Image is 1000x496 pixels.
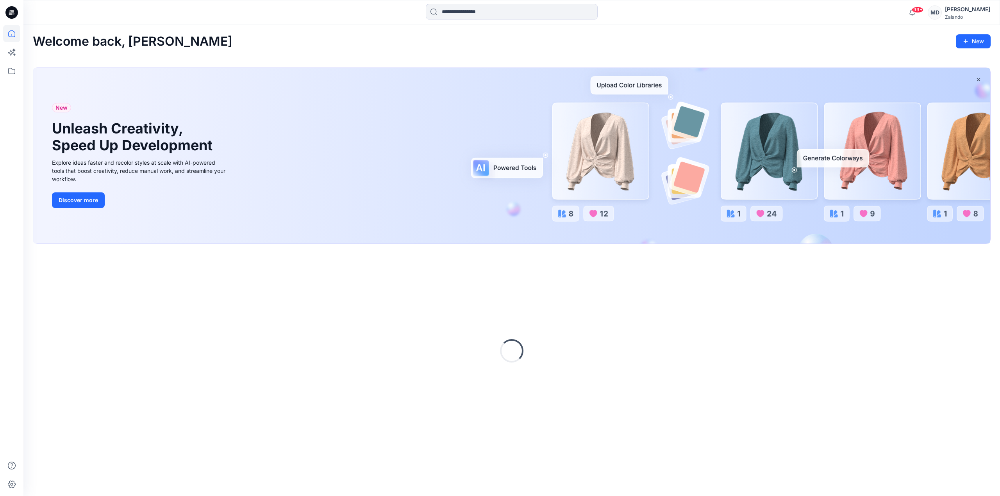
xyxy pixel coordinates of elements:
h1: Unleash Creativity, Speed Up Development [52,120,216,154]
h2: Welcome back, [PERSON_NAME] [33,34,232,49]
div: Zalando [945,14,990,20]
span: New [55,103,68,112]
button: Discover more [52,192,105,208]
a: Discover more [52,192,228,208]
div: Explore ideas faster and recolor styles at scale with AI-powered tools that boost creativity, red... [52,158,228,183]
span: 99+ [912,7,923,13]
div: [PERSON_NAME] [945,5,990,14]
div: MD [928,5,942,20]
button: New [956,34,991,48]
